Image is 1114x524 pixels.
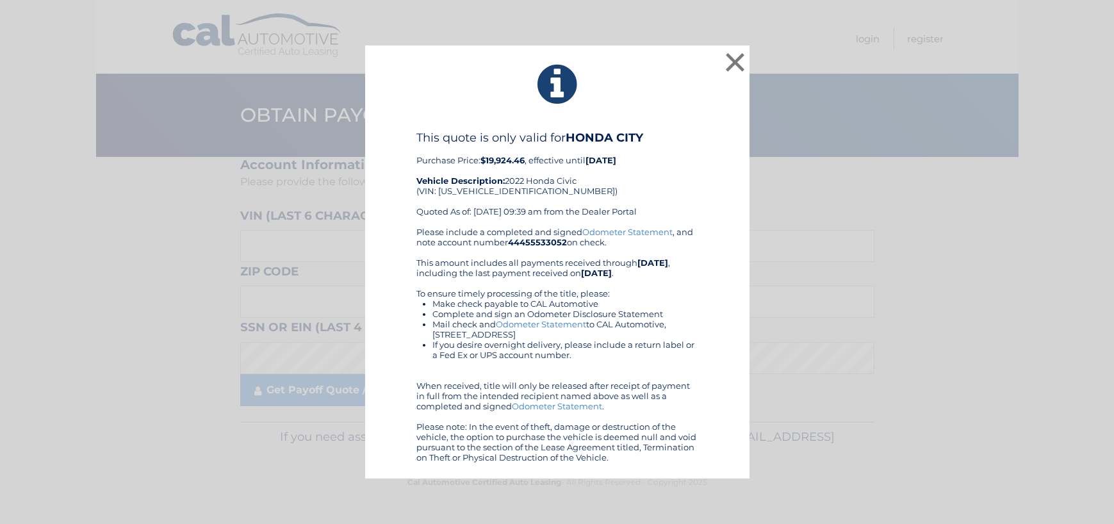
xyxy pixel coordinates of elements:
[508,237,567,247] b: 44455533052
[480,155,525,165] b: $19,924.46
[512,401,602,411] a: Odometer Statement
[432,309,698,319] li: Complete and sign an Odometer Disclosure Statement
[416,131,698,145] h4: This quote is only valid for
[582,227,673,237] a: Odometer Statement
[581,268,612,278] b: [DATE]
[432,299,698,309] li: Make check payable to CAL Automotive
[723,49,748,75] button: ×
[416,131,698,227] div: Purchase Price: , effective until 2022 Honda Civic (VIN: [US_VEHICLE_IDENTIFICATION_NUMBER]) Quot...
[432,340,698,360] li: If you desire overnight delivery, please include a return label or a Fed Ex or UPS account number.
[637,258,668,268] b: [DATE]
[416,176,505,186] strong: Vehicle Description:
[432,319,698,340] li: Mail check and to CAL Automotive, [STREET_ADDRESS]
[566,131,643,145] b: HONDA CITY
[496,319,586,329] a: Odometer Statement
[586,155,616,165] b: [DATE]
[416,227,698,463] div: Please include a completed and signed , and note account number on check. This amount includes al...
